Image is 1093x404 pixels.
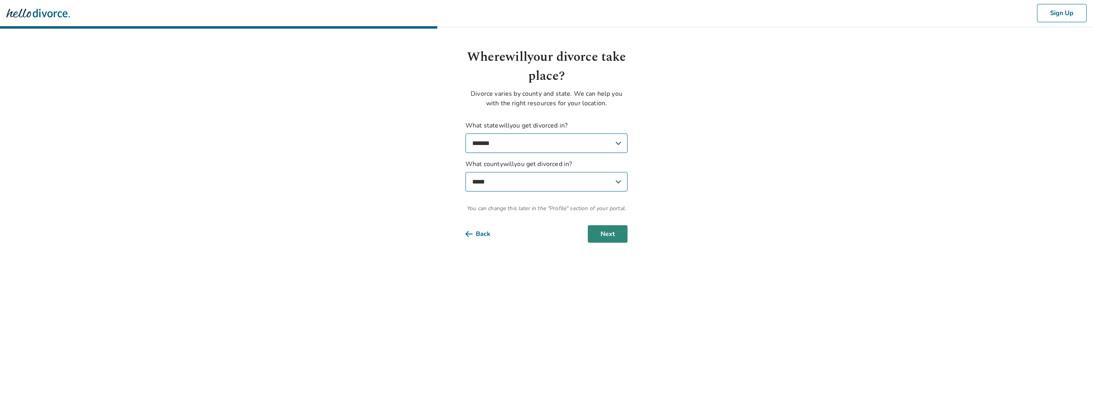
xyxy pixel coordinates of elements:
span: You can change this later in the "Profile" section of your portal. [465,204,628,213]
button: Sign Up [1037,4,1087,22]
button: Next [588,225,628,243]
label: What county will you get divorced in? [465,159,628,191]
label: What state will you get divorced in? [465,121,628,153]
h1: Where will your divorce take place? [465,48,628,86]
iframe: Chat Widget [1053,366,1093,404]
select: What statewillyou get divorced in? [465,133,628,153]
button: Back [465,225,503,243]
select: What countywillyou get divorced in? [465,172,628,191]
p: Divorce varies by county and state. We can help you with the right resources for your location. [465,89,628,108]
img: Hello Divorce Logo [6,5,70,21]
